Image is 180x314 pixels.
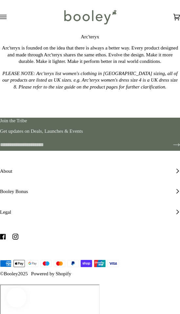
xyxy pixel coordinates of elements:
a: Powered by Shopify [31,271,71,276]
button: Join [163,139,180,150]
iframe: Button to open loyalty program pop-up [7,288,26,307]
em: PLEASE NOTE: Arc'teryx list women's clothing in [GEOGRAPHIC_DATA] sizing, all of our products are... [2,71,178,89]
img: Booley [61,8,119,27]
a: Booley [4,271,18,276]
